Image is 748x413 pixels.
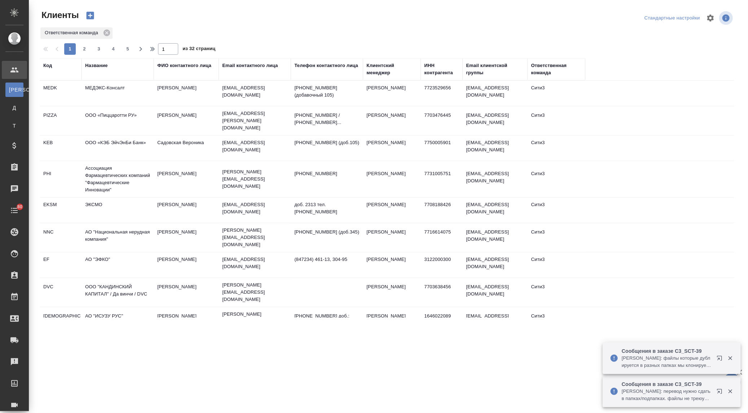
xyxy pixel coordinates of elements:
td: [EMAIL_ADDRESS][DOMAIN_NAME] [463,166,528,192]
span: 4 [108,45,119,53]
span: 5 [122,45,134,53]
td: 7723529656 [421,81,463,106]
td: [PERSON_NAME] [363,108,421,133]
button: 4 [108,43,119,55]
span: Настроить таблицу [702,9,719,27]
p: [EMAIL_ADDRESS][DOMAIN_NAME] [222,201,287,216]
button: Создать [82,9,99,22]
td: [EMAIL_ADDRESS][DOMAIN_NAME] [463,108,528,133]
span: Т [9,122,20,129]
td: 7703638456 [421,280,463,305]
td: АО "ИСУЗУ РУС" [82,309,154,334]
td: Сити3 [528,252,585,277]
td: [EMAIL_ADDRESS][DOMAIN_NAME] [463,197,528,223]
td: Садовская Вероника [154,136,219,161]
td: МЕДЭКС-Консалт [82,81,154,106]
p: [PERSON_NAME]: перевод нужно сдать в папках/подпапках. файлы не треюущие перевода, которые мы уда... [622,388,712,402]
button: 3 [93,43,105,55]
td: [EMAIL_ADDRESS][DOMAIN_NAME] [463,252,528,277]
td: Сити3 [528,197,585,223]
p: [EMAIL_ADDRESS][DOMAIN_NAME] [222,84,287,99]
td: PHI [40,166,82,192]
div: Телефон контактного лица [294,62,358,69]
p: [PHONE_NUMBER] [294,170,359,177]
td: MEDK [40,81,82,106]
td: Сити3 [528,81,585,106]
p: [PHONE_NUMBER] (добавочный 105) [294,84,359,99]
a: [PERSON_NAME] [5,83,23,97]
td: [PERSON_NAME] [154,280,219,305]
span: 3 [93,45,105,53]
span: [PERSON_NAME] [9,86,20,93]
td: АО "ЭФКО" [82,252,154,277]
td: [PERSON_NAME] [363,280,421,305]
button: 2 [79,43,90,55]
div: Код [43,62,52,69]
p: [PERSON_NAME][EMAIL_ADDRESS][DOMAIN_NAME] [222,281,287,303]
button: Закрыть [723,355,738,361]
button: Открыть в новой вкладке [712,384,730,401]
td: ООО «КЭБ ЭйчЭнБи Банк» [82,136,154,161]
td: [PERSON_NAME] [363,225,421,250]
p: [PERSON_NAME][EMAIL_ADDRESS][DOMAIN_NAME] [222,227,287,248]
td: [PERSON_NAME] [363,136,421,161]
p: Сообщения в заказе C3_SCT-39 [622,347,712,355]
td: [PERSON_NAME] [154,225,219,250]
div: ИНН контрагента [424,62,459,76]
p: [EMAIL_ADDRESS][PERSON_NAME][DOMAIN_NAME] [222,110,287,132]
p: (847234) 461-13, 304-95 [294,256,359,263]
div: Email контактного лица [222,62,278,69]
div: Клиентский менеджер [367,62,417,76]
p: [PHONE_NUMBER] (доб.105) [294,139,359,146]
td: 7703476445 [421,108,463,133]
td: [PERSON_NAME] [363,197,421,223]
td: [EMAIL_ADDRESS][DOMAIN_NAME] [463,280,528,305]
span: Посмотреть информацию [719,11,734,25]
p: [PERSON_NAME][EMAIL_ADDRESS][DOMAIN_NAME] [222,168,287,190]
td: EF [40,252,82,277]
td: KEB [40,136,82,161]
td: 7708188426 [421,197,463,223]
p: [PHONE_NUMBER] (доб.345) [294,228,359,236]
td: [PERSON_NAME] [154,108,219,133]
a: Т [5,119,23,133]
td: Ассоциация Фармацевтических компаний "Фармацевтические Инновации" [82,161,154,197]
td: [PERSON_NAME] [154,166,219,192]
td: [PERSON_NAME] [154,252,219,277]
div: Название [85,62,108,69]
td: Сити3 [528,309,585,334]
td: [PERSON_NAME] [154,197,219,223]
div: ФИО контактного лица [157,62,211,69]
td: [EMAIL_ADDRESS][DOMAIN_NAME] [463,309,528,334]
td: DVC [40,280,82,305]
td: Сити3 [528,280,585,305]
td: [PERSON_NAME] [363,81,421,106]
div: Ответственная команда [531,62,582,76]
td: 7716614075 [421,225,463,250]
a: 80 [2,201,27,219]
p: [PHONE_NUMBER] доб.: 5514 [294,312,359,327]
td: [PERSON_NAME] [363,166,421,192]
td: ЭКСМО [82,197,154,223]
button: Открыть в новой вкладке [712,351,730,368]
p: Сообщения в заказе C3_SCT-39 [622,381,712,388]
span: Д [9,104,20,111]
td: [PERSON_NAME] [363,309,421,334]
td: [PERSON_NAME] [363,252,421,277]
div: Email клиентской группы [466,62,524,76]
p: [EMAIL_ADDRESS][DOMAIN_NAME] [222,256,287,270]
td: [EMAIL_ADDRESS][DOMAIN_NAME] [463,81,528,106]
td: NNC [40,225,82,250]
span: из 32 страниц [183,44,215,55]
td: Сити3 [528,166,585,192]
button: Закрыть [723,388,738,395]
td: Сити3 [528,108,585,133]
div: split button [643,13,702,24]
td: 3122000300 [421,252,463,277]
span: 80 [13,203,27,210]
button: 5 [122,43,134,55]
td: 1646022089 [421,309,463,334]
td: PIZZA [40,108,82,133]
p: [PERSON_NAME]: файлы которые дублируется в разных папках мы клонируем или не надо? [622,355,712,369]
p: [EMAIL_ADDRESS][DOMAIN_NAME] [222,139,287,154]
